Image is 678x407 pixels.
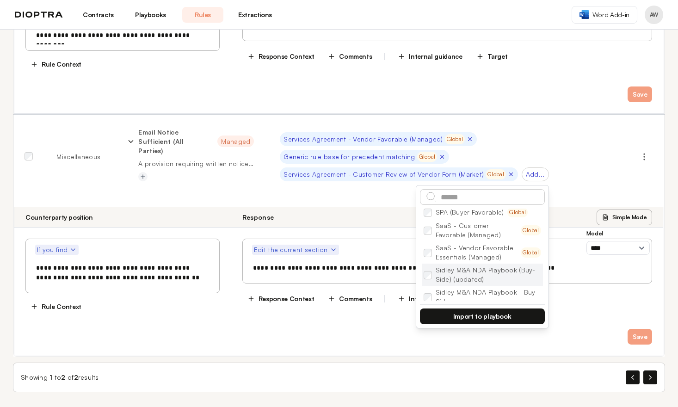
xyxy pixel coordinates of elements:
[242,49,319,64] button: Response Context
[182,7,223,23] a: Rules
[393,291,467,307] button: Internal guidance
[572,6,637,24] a: Word Add-in
[422,264,543,286] li: Sidley M&A NDA Playbook (Buy-Side) (updated)
[49,373,52,381] span: 1
[628,86,653,102] button: Save
[35,245,79,255] button: If you find
[422,205,543,219] li: SPA (Buyer Favorable)
[45,115,114,199] td: Miscellaneous
[645,6,663,24] button: Profile menu
[323,291,377,307] button: Comments
[471,49,513,64] button: Target
[280,132,477,146] div: Services Agreement - Vendor Favorable (Managed)
[445,134,465,144] div: Global
[643,370,657,384] button: Next
[25,299,86,314] button: Rule Context
[586,230,650,237] h3: Model
[138,128,206,155] p: Email Notice Sufficient (All Parties)
[234,7,276,23] a: Extractions
[521,225,541,235] div: Global
[507,207,528,217] div: Global
[217,136,254,147] span: Managed
[37,245,77,254] span: If you find
[422,241,543,264] li: SaaS - Vendor Favorable Essentials (Managed)
[417,152,438,162] div: Global
[323,49,377,64] button: Comments
[420,308,545,324] button: Import to playbook
[242,291,319,307] button: Response Context
[25,56,86,72] button: Rule Context
[628,329,653,345] button: Save
[597,210,653,225] button: Simple Mode
[21,373,99,382] div: Showing to of results
[25,213,93,222] h3: Counterparty position
[626,370,640,384] button: Previous
[280,150,449,164] div: Generic rule base for precedent matching
[586,241,650,255] select: Model
[242,213,274,222] h3: Response
[486,169,506,179] div: Global
[592,10,629,19] span: Word Add-in
[280,167,518,181] div: Services Agreement - Customer Review of Vendor Form (Market)
[78,7,119,23] a: Contracts
[252,245,339,255] button: Edit the current section
[130,7,171,23] a: Playbooks
[138,159,258,168] p: A provision requiring written notice without specifying email as sufficient.
[579,10,589,19] img: word
[138,172,148,181] button: Add tag
[393,49,467,64] button: Internal guidance
[15,12,63,18] img: logo
[422,286,543,308] li: Sidley M&A NDA Playbook - Buy Side
[422,219,543,241] li: SaaS - Customer Favorable (Managed)
[521,247,541,258] div: Global
[74,373,78,381] span: 2
[254,245,337,254] span: Edit the current section
[61,373,65,381] span: 2
[522,167,549,181] div: Add...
